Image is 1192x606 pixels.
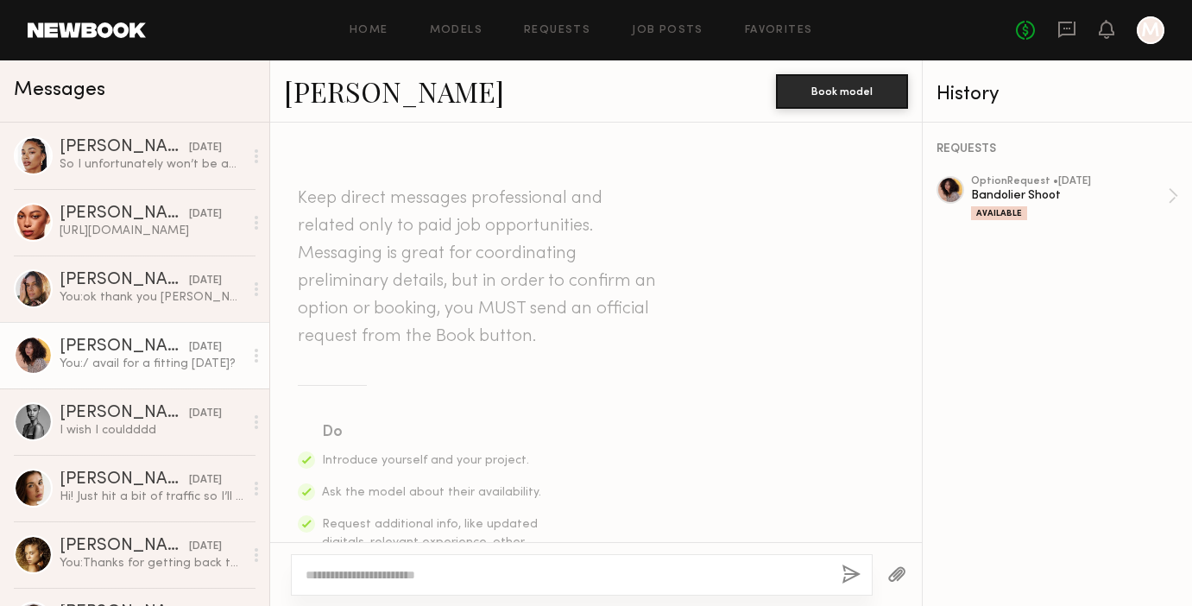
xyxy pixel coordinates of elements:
[60,489,243,505] div: Hi! Just hit a bit of traffic so I’ll be there ~10 after!
[745,25,813,36] a: Favorites
[60,471,189,489] div: [PERSON_NAME]
[189,539,222,555] div: [DATE]
[60,156,243,173] div: So I unfortunately won’t be able to make the fitting but am available for the job!
[298,185,660,350] header: Keep direct messages professional and related only to paid job opportunities. Messaging is great ...
[524,25,590,36] a: Requests
[322,519,538,566] span: Request additional info, like updated digitals, relevant experience, other skills, etc.
[1137,16,1164,44] a: M
[60,289,243,306] div: You: ok thank you [PERSON_NAME]! we will circle back with you
[60,205,189,223] div: [PERSON_NAME]
[60,272,189,289] div: [PERSON_NAME]
[937,143,1178,155] div: REQUESTS
[60,405,189,422] div: [PERSON_NAME]
[971,206,1027,220] div: Available
[60,139,189,156] div: [PERSON_NAME]
[430,25,482,36] a: Models
[971,176,1178,220] a: optionRequest •[DATE]Bandolier ShootAvailable
[60,555,243,571] div: You: Thanks for getting back to [GEOGRAPHIC_DATA] :) No worries at all! But we will certainly kee...
[60,356,243,372] div: You: / avail for a fitting [DATE]?
[322,455,529,466] span: Introduce yourself and your project.
[60,538,189,555] div: [PERSON_NAME]
[322,487,541,498] span: Ask the model about their availability.
[14,80,105,100] span: Messages
[189,140,222,156] div: [DATE]
[189,339,222,356] div: [DATE]
[776,83,908,98] a: Book model
[937,85,1178,104] div: History
[776,74,908,109] button: Book model
[60,422,243,439] div: I wish I couldddd
[189,273,222,289] div: [DATE]
[322,420,543,445] div: Do
[60,223,243,239] div: [URL][DOMAIN_NAME]
[189,472,222,489] div: [DATE]
[632,25,703,36] a: Job Posts
[350,25,388,36] a: Home
[189,406,222,422] div: [DATE]
[971,187,1168,204] div: Bandolier Shoot
[284,73,504,110] a: [PERSON_NAME]
[971,176,1168,187] div: option Request • [DATE]
[60,338,189,356] div: [PERSON_NAME]
[189,206,222,223] div: [DATE]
